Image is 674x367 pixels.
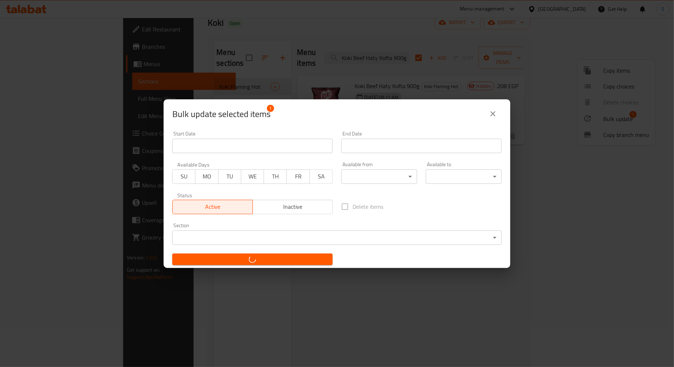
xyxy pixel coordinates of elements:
span: FR [290,171,307,182]
div: ​ [172,230,502,245]
span: TH [267,171,284,182]
span: 1 [267,105,274,112]
button: FR [286,169,310,184]
button: SA [310,169,333,184]
span: MO [198,171,215,182]
button: TU [218,169,241,184]
button: TH [264,169,287,184]
span: Active [176,202,250,212]
div: ​ [341,169,417,184]
span: SU [176,171,193,182]
button: close [484,105,502,122]
span: WE [244,171,261,182]
button: Active [172,200,253,214]
span: Delete items [353,202,383,211]
span: TU [221,171,238,182]
button: MO [195,169,218,184]
div: ​ [426,169,502,184]
span: SA [313,171,330,182]
button: Inactive [252,200,333,214]
button: SU [172,169,195,184]
button: WE [241,169,264,184]
span: Selected items count [172,108,271,120]
span: Inactive [256,202,330,212]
